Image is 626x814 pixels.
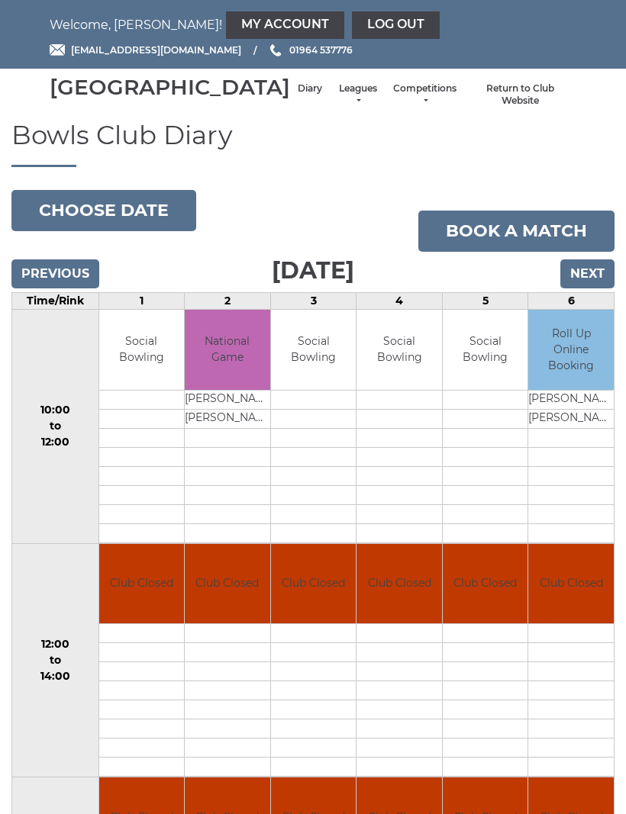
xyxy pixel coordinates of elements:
[270,293,357,310] td: 3
[298,82,322,95] a: Diary
[185,293,271,310] td: 2
[289,44,353,56] span: 01964 537776
[12,543,99,777] td: 12:00 to 14:00
[50,11,576,39] nav: Welcome, [PERSON_NAME]!
[268,43,353,57] a: Phone us 01964 537776
[393,82,457,108] a: Competitions
[357,310,442,390] td: Social Bowling
[271,310,357,390] td: Social Bowling
[12,310,99,544] td: 10:00 to 12:00
[418,211,615,252] a: Book a match
[528,390,614,409] td: [PERSON_NAME]
[472,82,569,108] a: Return to Club Website
[12,293,99,310] td: Time/Rink
[226,11,344,39] a: My Account
[50,44,65,56] img: Email
[271,544,357,624] td: Club Closed
[528,544,614,624] td: Club Closed
[50,43,241,57] a: Email [EMAIL_ADDRESS][DOMAIN_NAME]
[357,293,443,310] td: 4
[11,121,615,167] h1: Bowls Club Diary
[560,259,615,288] input: Next
[99,544,185,624] td: Club Closed
[99,310,185,390] td: Social Bowling
[185,409,270,428] td: [PERSON_NAME]
[337,82,378,108] a: Leagues
[528,293,615,310] td: 6
[11,259,99,288] input: Previous
[50,76,290,99] div: [GEOGRAPHIC_DATA]
[185,310,270,390] td: National Game
[71,44,241,56] span: [EMAIL_ADDRESS][DOMAIN_NAME]
[443,544,528,624] td: Club Closed
[185,544,270,624] td: Club Closed
[528,310,614,390] td: Roll Up Online Booking
[443,310,528,390] td: Social Bowling
[528,409,614,428] td: [PERSON_NAME]
[357,544,442,624] td: Club Closed
[11,190,196,231] button: Choose date
[270,44,281,56] img: Phone us
[442,293,528,310] td: 5
[352,11,440,39] a: Log out
[185,390,270,409] td: [PERSON_NAME]
[98,293,185,310] td: 1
